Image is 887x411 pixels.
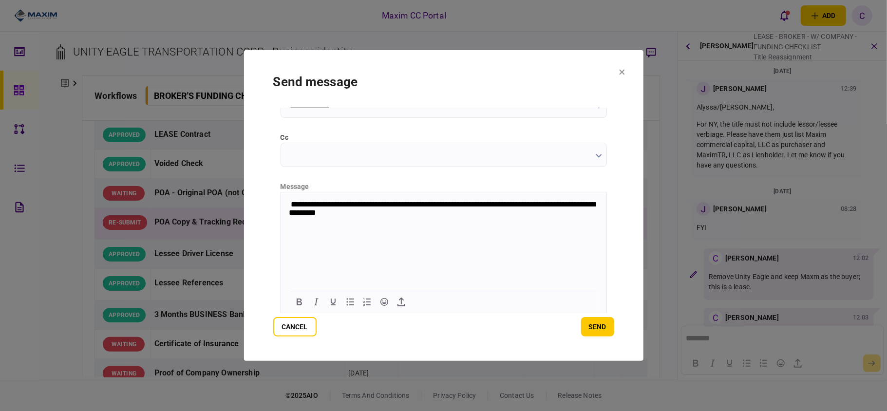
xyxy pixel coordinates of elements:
[281,192,606,290] iframe: Rich Text Area
[273,75,614,89] h1: send message
[359,295,376,309] button: Numbered list
[291,295,307,309] button: Bold
[581,317,614,336] button: send
[342,295,359,309] button: Bullet list
[376,295,393,309] button: Emojis
[325,295,341,309] button: Underline
[273,317,317,336] button: Cancel
[281,143,607,167] input: cc
[281,182,607,192] div: message
[281,132,607,143] label: cc
[4,8,198,17] body: Rich Text Area. Press ALT-0 for help.
[308,295,324,309] button: Italic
